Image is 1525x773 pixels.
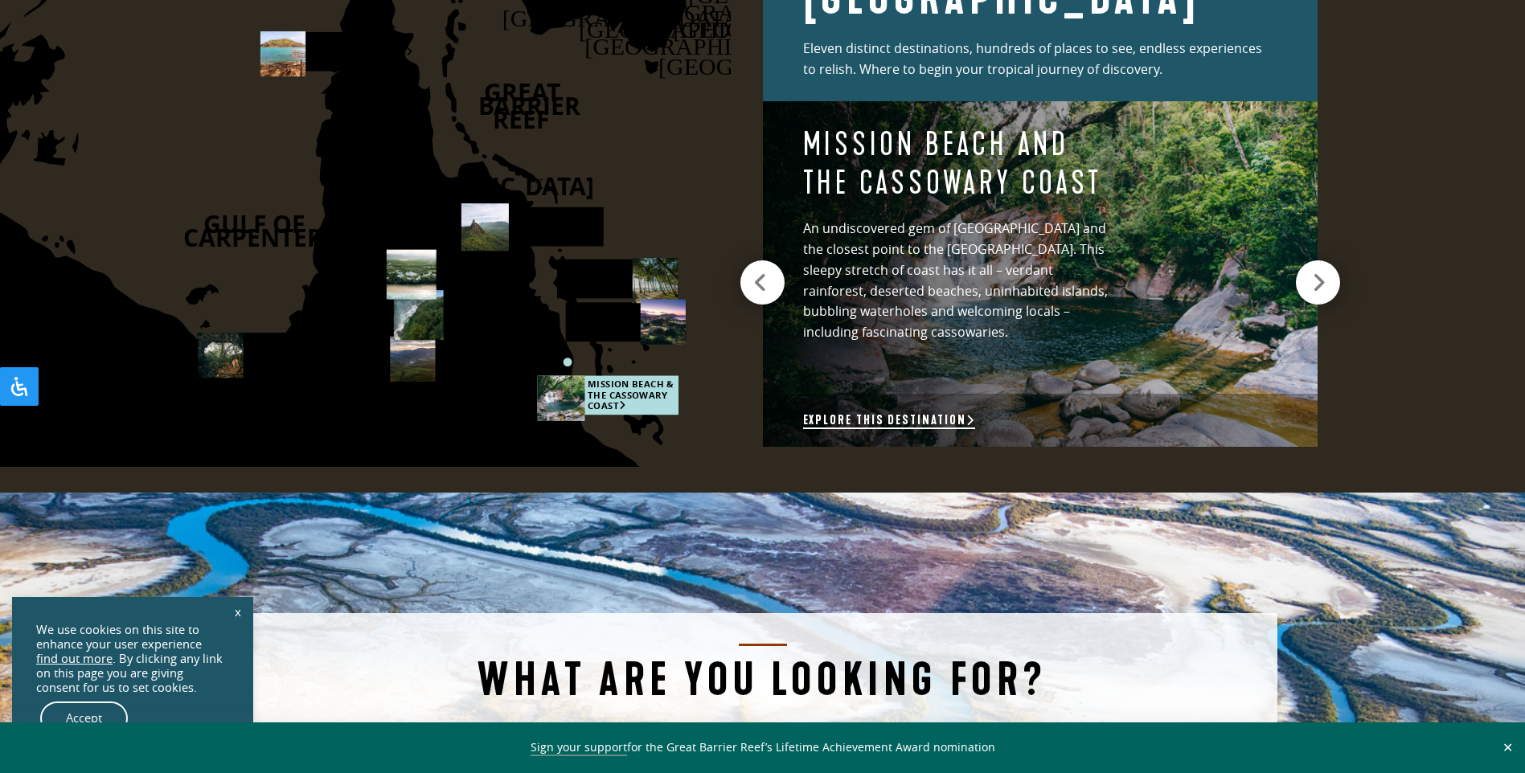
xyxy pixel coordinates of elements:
[478,89,580,122] text: BARRIER
[347,183,486,216] text: PENINSULA
[289,644,1237,707] h2: What are you looking for?
[183,222,348,255] text: CARPENTERIA
[493,103,549,136] text: REEF
[803,125,1111,202] h4: Mission Beach and The Cassowary Coast
[1498,740,1517,755] button: Close
[803,412,975,429] a: Explore this destination
[658,53,904,80] text: [GEOGRAPHIC_DATA]
[484,76,560,108] text: GREAT
[584,33,830,59] text: [GEOGRAPHIC_DATA]
[227,594,249,629] a: x
[36,623,229,695] div: We use cookies on this site to enhance your user experience . By clicking any link on this page y...
[803,39,1277,80] p: Eleven distinct destinations, hundreds of places to see, endless experiences to relish. Where to ...
[348,170,593,202] text: [GEOGRAPHIC_DATA]
[531,739,627,756] a: Sign your support
[203,208,304,241] text: GULF OF
[36,652,113,666] a: find out more
[502,5,748,31] text: [GEOGRAPHIC_DATA]
[40,701,128,735] a: Accept
[531,739,995,756] span: for the Great Barrier Reef’s Lifetime Achievement Award nomination
[579,16,825,43] text: [GEOGRAPHIC_DATA]
[803,219,1111,343] p: An undiscovered gem of [GEOGRAPHIC_DATA] and the closest point to the [GEOGRAPHIC_DATA]. This sle...
[10,377,29,396] svg: Open Accessibility Panel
